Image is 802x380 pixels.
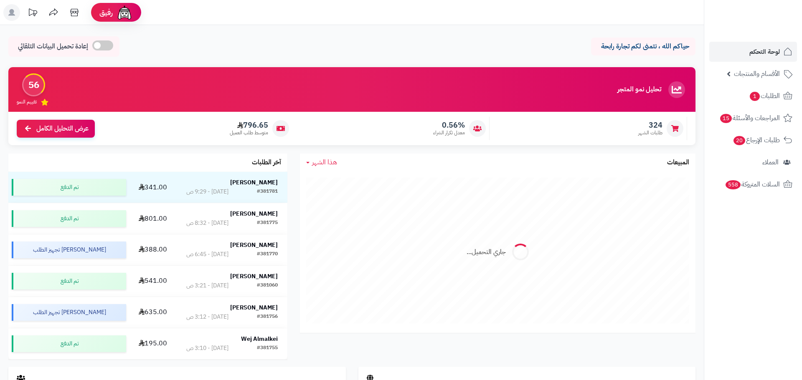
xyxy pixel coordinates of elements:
[467,247,506,257] div: جاري التحميل...
[257,250,278,259] div: #381770
[17,120,95,138] a: عرض التحليل الكامل
[257,219,278,227] div: #381775
[186,219,228,227] div: [DATE] - 8:32 ص
[99,8,113,18] span: رفيق
[597,42,689,51] p: حياكم الله ، نتمنى لكم تجارة رابحة
[12,335,126,352] div: تم الدفع
[638,129,662,136] span: طلبات الشهر
[186,313,228,321] div: [DATE] - 3:12 ص
[638,121,662,130] span: 324
[617,86,661,93] h3: تحليل نمو المتجر
[257,344,278,352] div: #381755
[433,129,465,136] span: معدل تكرار الشراء
[733,134,780,146] span: طلبات الإرجاع
[709,174,797,194] a: السلات المتروكة558
[257,188,278,196] div: #381781
[306,158,337,167] a: هذا الشهر
[709,152,797,172] a: العملاء
[129,266,177,297] td: 541.00
[230,209,278,218] strong: [PERSON_NAME]
[186,282,228,290] div: [DATE] - 3:21 ص
[749,90,780,102] span: الطلبات
[734,68,780,80] span: الأقسام والمنتجات
[230,241,278,249] strong: [PERSON_NAME]
[18,42,88,51] span: إعادة تحميل البيانات التلقائي
[12,242,126,258] div: [PERSON_NAME] تجهيز الطلب
[36,124,89,133] span: عرض التحليل الكامل
[433,121,465,130] span: 0.56%
[12,273,126,289] div: تم الدفع
[129,234,177,265] td: 388.00
[726,180,741,189] span: 558
[129,297,177,328] td: 635.00
[762,156,779,168] span: العملاء
[719,112,780,124] span: المراجعات والأسئلة
[709,108,797,128] a: المراجعات والأسئلة15
[186,188,228,196] div: [DATE] - 9:29 ص
[17,98,37,106] span: تقييم النمو
[709,42,797,62] a: لوحة التحكم
[750,92,760,101] span: 1
[257,282,278,290] div: #381060
[709,130,797,150] a: طلبات الإرجاع20
[749,46,780,58] span: لوحة التحكم
[230,129,268,136] span: متوسط طلب العميل
[22,4,43,23] a: تحديثات المنصة
[252,159,281,166] h3: آخر الطلبات
[257,313,278,321] div: #381756
[129,203,177,234] td: 801.00
[186,344,228,352] div: [DATE] - 3:10 ص
[12,210,126,227] div: تم الدفع
[667,159,689,166] h3: المبيعات
[186,250,228,259] div: [DATE] - 6:45 ص
[733,136,745,145] span: 20
[12,179,126,196] div: تم الدفع
[230,121,268,130] span: 796.65
[241,335,278,343] strong: Wej Almalkei
[230,272,278,281] strong: [PERSON_NAME]
[230,303,278,312] strong: [PERSON_NAME]
[116,4,133,21] img: ai-face.png
[230,178,278,187] strong: [PERSON_NAME]
[312,157,337,167] span: هذا الشهر
[129,172,177,203] td: 341.00
[745,23,794,40] img: logo-2.png
[129,328,177,359] td: 195.00
[12,304,126,321] div: [PERSON_NAME] تجهيز الطلب
[720,114,732,123] span: 15
[709,86,797,106] a: الطلبات1
[725,179,780,190] span: السلات المتروكة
